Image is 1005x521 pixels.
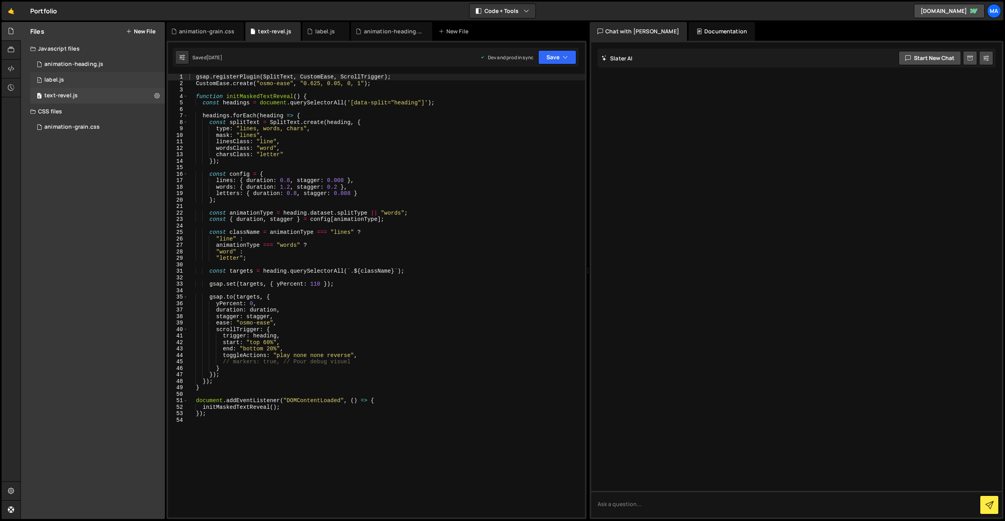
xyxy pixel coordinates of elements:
[168,346,188,352] div: 43
[168,294,188,301] div: 35
[30,56,165,72] div: 15206/39977.js
[168,113,188,119] div: 7
[168,119,188,126] div: 8
[30,6,57,16] div: Portfolio
[258,27,291,35] div: text-revel.js
[44,61,103,68] div: animation-heading.js
[168,378,188,385] div: 48
[987,4,1001,18] a: Ma
[689,22,755,41] div: Documentation
[168,210,188,217] div: 22
[168,145,188,152] div: 12
[538,50,576,64] button: Save
[30,72,165,88] div: 15206/39974.js
[21,104,165,119] div: CSS files
[168,268,188,275] div: 31
[168,177,188,184] div: 17
[168,138,188,145] div: 11
[192,54,222,61] div: Saved
[168,100,188,106] div: 5
[168,339,188,346] div: 42
[37,93,42,100] span: 6
[168,132,188,139] div: 10
[168,255,188,262] div: 29
[168,158,188,165] div: 14
[126,28,155,35] button: New File
[168,391,188,398] div: 50
[168,197,188,204] div: 20
[168,93,188,100] div: 4
[168,410,188,417] div: 53
[179,27,234,35] div: animation-grain.css
[168,184,188,191] div: 18
[168,190,188,197] div: 19
[168,404,188,411] div: 52
[44,124,100,131] div: animation-grain.css
[168,242,188,249] div: 27
[601,55,633,62] h2: Slater AI
[439,27,471,35] div: New File
[21,41,165,56] div: Javascript files
[168,320,188,326] div: 39
[30,88,165,104] div: 15206/39982.js
[168,359,188,365] div: 45
[44,92,78,99] div: text-revel.js
[168,229,188,236] div: 25
[168,74,188,80] div: 1
[364,27,423,35] div: animation-heading.js
[168,262,188,268] div: 30
[168,164,188,171] div: 15
[914,4,985,18] a: [DOMAIN_NAME]
[30,119,165,135] div: 15206/39978.css
[899,51,961,65] button: Start new chat
[168,106,188,113] div: 6
[168,326,188,333] div: 40
[168,313,188,320] div: 38
[168,275,188,281] div: 32
[168,288,188,294] div: 34
[168,216,188,223] div: 23
[168,417,188,424] div: 54
[2,2,21,20] a: 🤙
[168,171,188,178] div: 16
[168,223,188,230] div: 24
[168,397,188,404] div: 51
[168,151,188,158] div: 13
[168,281,188,288] div: 33
[168,249,188,255] div: 28
[168,236,188,242] div: 26
[168,80,188,87] div: 2
[590,22,687,41] div: Chat with [PERSON_NAME]
[480,54,534,61] div: Dev and prod in sync
[168,307,188,313] div: 37
[168,384,188,391] div: 49
[37,78,42,84] span: 1
[206,54,222,61] div: [DATE]
[315,27,335,35] div: label.js
[44,77,64,84] div: label.js
[168,301,188,307] div: 36
[168,333,188,339] div: 41
[168,126,188,132] div: 9
[168,203,188,210] div: 21
[168,365,188,372] div: 46
[168,372,188,378] div: 47
[168,87,188,93] div: 3
[470,4,535,18] button: Code + Tools
[30,27,44,36] h2: Files
[168,352,188,359] div: 44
